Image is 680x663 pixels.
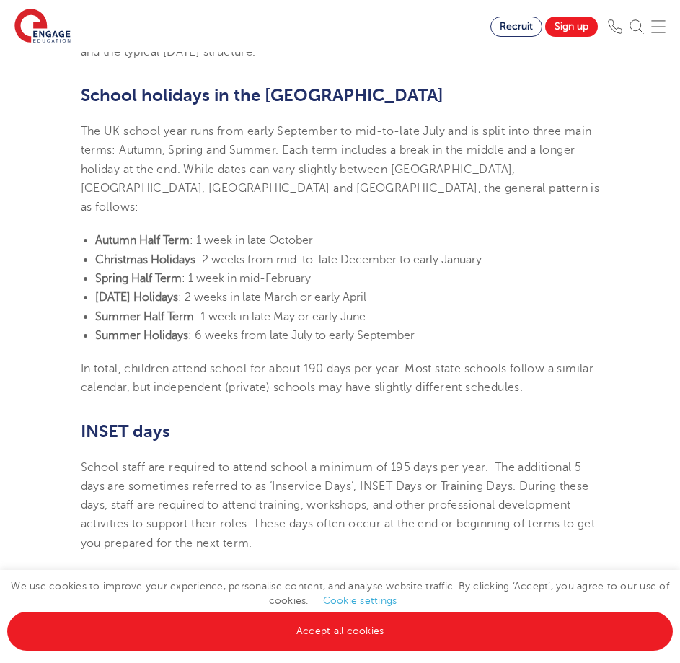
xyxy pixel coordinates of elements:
span: : 6 weeks from late July to early September [188,329,415,342]
span: We use cookies to improve your experience, personalise content, and analyse website traffic. By c... [7,581,673,636]
img: Search [630,19,644,34]
b: Autumn Half Term [95,234,190,247]
span: : 1 week in mid-February [182,272,311,285]
a: Recruit [490,17,542,37]
span: In total, children attend school for about 190 days per year. Most state schools follow a similar... [81,362,594,394]
span: The UK school year runs from early September to mid-to-late July and is split into three main ter... [81,125,592,157]
img: Engage Education [14,9,71,45]
a: Cookie settings [323,595,397,606]
span: : 1 week in late October [190,234,313,247]
img: Phone [608,19,622,34]
b: School holidays in the [GEOGRAPHIC_DATA] [81,85,443,105]
a: Accept all cookies [7,612,673,651]
b: Summer Half Term [95,310,194,323]
b: Spring Half Term [95,272,182,285]
span: : 1 week in late May or early June [194,310,366,323]
span: If you’re considering relocating to the [GEOGRAPHIC_DATA] or simply want to understand how the sc... [81,7,599,58]
b: Christmas Holidays [95,253,195,266]
span: School staff are required to attend school a minimum of 195 days per year. The additional 5 days ... [81,461,596,550]
a: Sign up [545,17,598,37]
img: Mobile Menu [651,19,666,34]
span: : 2 weeks from mid-to-late December to early January [195,253,482,266]
b: INSET days [81,421,170,442]
b: [DATE] Holidays [95,291,178,304]
span: Recruit [500,21,533,32]
b: Summer Holidays [95,329,188,342]
span: : 2 weeks in late March or early April [178,291,366,304]
span: Each term includes a break in the middle and a longer holiday at the end. While dates can vary sl... [81,144,600,214]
